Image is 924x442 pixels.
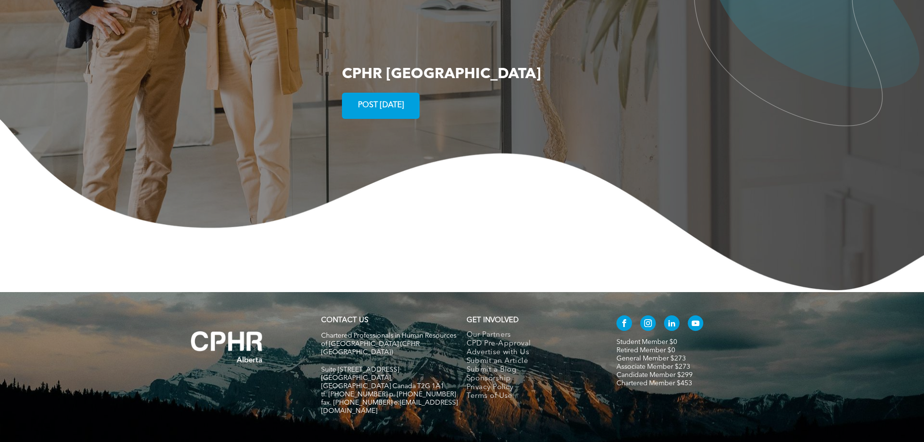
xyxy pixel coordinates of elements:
[321,366,399,373] span: Suite [STREET_ADDRESS]
[342,67,541,82] span: CPHR [GEOGRAPHIC_DATA]
[664,315,680,333] a: linkedin
[640,315,656,333] a: instagram
[467,331,596,340] a: Our Partners
[467,348,596,357] a: Advertise with Us
[321,375,444,390] span: [GEOGRAPHIC_DATA], [GEOGRAPHIC_DATA] Canada T2G 1A1
[467,383,596,392] a: Privacy Policy
[688,315,703,333] a: youtube
[616,363,690,370] a: Associate Member $273
[321,399,458,414] span: fax. [PHONE_NUMBER] e:[EMAIL_ADDRESS][DOMAIN_NAME]
[355,96,407,115] span: POST [DATE]
[616,347,675,354] a: Retired Member $0
[467,392,596,401] a: Terms of Use
[616,339,677,345] a: Student Member $0
[616,380,692,387] a: Chartered Member $453
[616,355,686,362] a: General Member $273
[321,317,368,324] a: CONTACT US
[171,311,283,382] img: A white background with a few lines on it
[467,317,519,324] span: GET INVOLVED
[321,391,456,398] span: tf. [PHONE_NUMBER] p. [PHONE_NUMBER]
[342,93,420,119] a: POST [DATE]
[467,375,596,383] a: Sponsorship
[616,372,693,378] a: Candidate Member $299
[616,315,632,333] a: facebook
[467,357,596,366] a: Submit an Article
[467,366,596,375] a: Submit a Blog
[467,340,596,348] a: CPD Pre-Approval
[321,332,456,356] span: Chartered Professionals in Human Resources of [GEOGRAPHIC_DATA] (CPHR [GEOGRAPHIC_DATA])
